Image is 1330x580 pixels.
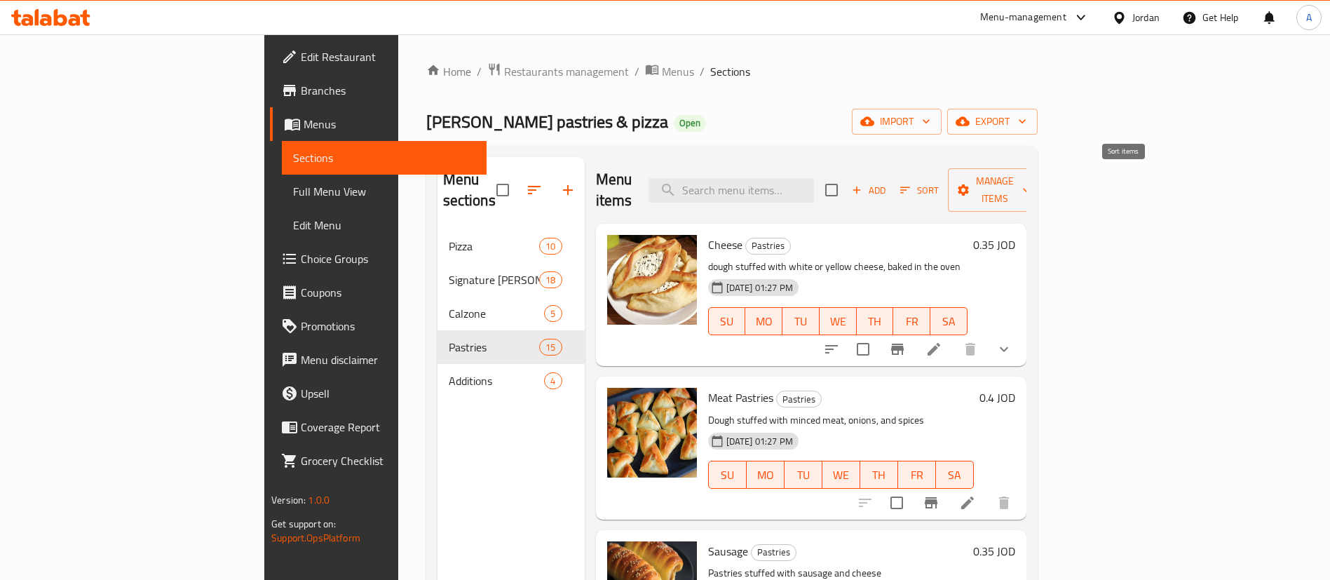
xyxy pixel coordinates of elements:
[674,115,706,132] div: Open
[714,465,741,485] span: SU
[551,173,585,207] button: Add section
[293,183,475,200] span: Full Menu View
[776,391,822,407] div: Pastries
[674,117,706,129] span: Open
[987,486,1021,520] button: delete
[437,364,585,398] div: Additions4
[1132,10,1160,25] div: Jordan
[293,217,475,234] span: Edit Menu
[539,238,562,255] div: items
[449,372,545,389] span: Additions
[645,62,694,81] a: Menus
[308,491,330,509] span: 1.0.0
[846,180,891,201] button: Add
[270,107,487,141] a: Menus
[866,465,893,485] span: TH
[900,182,939,198] span: Sort
[785,461,822,489] button: TU
[925,341,942,358] a: Edit menu item
[996,341,1012,358] svg: Show Choices
[270,377,487,410] a: Upsell
[487,62,629,81] a: Restaurants management
[545,375,561,388] span: 4
[271,529,360,547] a: Support.OpsPlatform
[745,307,782,335] button: MO
[270,444,487,478] a: Grocery Checklist
[942,465,968,485] span: SA
[751,544,796,561] div: Pastries
[1306,10,1312,25] span: A
[979,388,1015,407] h6: 0.4 JOD
[721,281,799,295] span: [DATE] 01:27 PM
[898,461,936,489] button: FR
[437,297,585,330] div: Calzone5
[437,229,585,263] div: Pizza10
[282,175,487,208] a: Full Menu View
[271,515,336,533] span: Get support on:
[860,461,898,489] button: TH
[708,307,746,335] button: SU
[708,412,974,429] p: Dough stuffed with minced meat, onions, and spices
[857,307,894,335] button: TH
[846,180,891,201] span: Add item
[973,541,1015,561] h6: 0.35 JOD
[544,372,562,389] div: items
[980,9,1066,26] div: Menu-management
[540,240,561,253] span: 10
[449,271,540,288] div: Signature Alfredo Manakish
[301,48,475,65] span: Edit Restaurant
[958,113,1026,130] span: export
[662,63,694,80] span: Menus
[270,276,487,309] a: Coupons
[270,74,487,107] a: Branches
[882,488,911,518] span: Select to update
[449,238,540,255] span: Pizza
[752,465,779,485] span: MO
[426,62,1038,81] nav: breadcrumb
[820,307,857,335] button: WE
[710,63,750,80] span: Sections
[782,307,820,335] button: TU
[517,173,551,207] span: Sort sections
[301,351,475,368] span: Menu disclaimer
[708,461,747,489] button: SU
[540,274,561,287] span: 18
[721,435,799,448] span: [DATE] 01:27 PM
[987,332,1021,366] button: show more
[852,109,942,135] button: import
[635,63,639,80] li: /
[304,116,475,133] span: Menus
[790,465,817,485] span: TU
[271,491,306,509] span: Version:
[449,305,545,322] div: Calzone
[973,235,1015,255] h6: 0.35 JOD
[282,208,487,242] a: Edit Menu
[815,332,848,366] button: sort-choices
[301,284,475,301] span: Coupons
[850,182,888,198] span: Add
[959,173,1031,208] span: Manage items
[539,271,562,288] div: items
[301,452,475,469] span: Grocery Checklist
[270,242,487,276] a: Choice Groups
[449,339,540,356] span: Pastries
[504,63,629,80] span: Restaurants management
[270,410,487,444] a: Coverage Report
[301,419,475,436] span: Coverage Report
[948,168,1042,212] button: Manage items
[959,494,976,511] a: Edit menu item
[848,335,878,364] span: Select to update
[596,169,632,211] h2: Menu items
[293,149,475,166] span: Sections
[936,461,974,489] button: SA
[539,339,562,356] div: items
[899,311,925,332] span: FR
[777,391,821,407] span: Pastries
[714,311,740,332] span: SU
[449,271,540,288] span: Signature [PERSON_NAME]
[708,541,748,562] span: Sausage
[828,465,855,485] span: WE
